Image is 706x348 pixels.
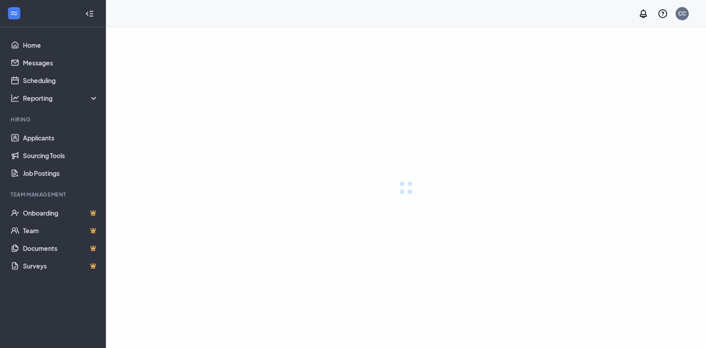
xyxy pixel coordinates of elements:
[23,147,98,164] a: Sourcing Tools
[11,116,97,123] div: Hiring
[23,36,98,54] a: Home
[10,9,19,18] svg: WorkstreamLogo
[23,72,98,89] a: Scheduling
[11,94,19,102] svg: Analysis
[23,222,98,239] a: TeamCrown
[23,129,98,147] a: Applicants
[11,191,97,198] div: Team Management
[638,8,649,19] svg: Notifications
[23,94,99,102] div: Reporting
[657,8,668,19] svg: QuestionInfo
[678,10,686,17] div: CC
[23,239,98,257] a: DocumentsCrown
[23,257,98,275] a: SurveysCrown
[85,9,94,18] svg: Collapse
[23,164,98,182] a: Job Postings
[23,54,98,72] a: Messages
[23,204,98,222] a: OnboardingCrown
